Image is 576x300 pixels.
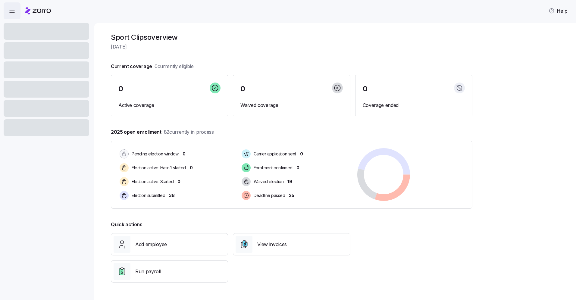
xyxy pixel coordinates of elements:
span: 0 [190,165,193,171]
button: Help [544,5,572,17]
span: Run payroll [135,268,161,275]
h1: Sport Clips overview [111,33,472,42]
span: Carrier application sent [252,151,296,157]
span: 0 [300,151,303,157]
span: Election submitted [130,192,165,198]
span: View invoices [257,241,287,248]
span: Add employee [135,241,167,248]
span: [DATE] [111,43,472,51]
span: Quick actions [111,221,142,228]
span: 19 [287,179,292,185]
span: 38 [169,192,174,198]
span: Deadline passed [252,192,285,198]
span: Help [549,7,568,14]
span: Waived election [252,179,284,185]
span: Enrollment confirmed [252,165,293,171]
span: Current coverage [111,63,194,70]
span: 0 [183,151,186,157]
span: Election active: Hasn't started [130,165,186,171]
span: Active coverage [118,102,221,109]
span: 0 currently eligible [155,63,194,70]
span: 0 [240,85,245,92]
span: Coverage ended [363,102,465,109]
span: Election active: Started [130,179,174,185]
span: 0 [296,165,299,171]
span: 0 [363,85,368,92]
span: 0 [118,85,123,92]
span: Waived coverage [240,102,343,109]
span: 82 currently in process [164,128,214,136]
span: 2025 open enrollment [111,128,214,136]
span: Pending election window [130,151,179,157]
span: 25 [289,192,294,198]
span: 0 [177,179,180,185]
